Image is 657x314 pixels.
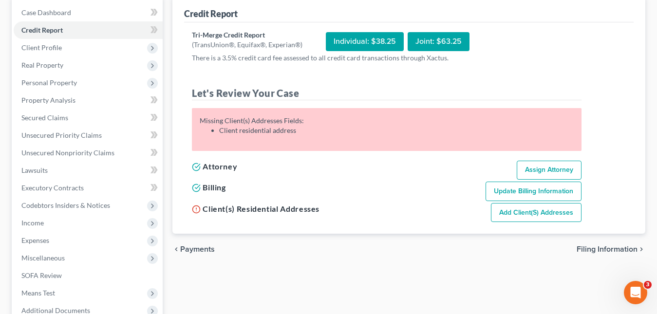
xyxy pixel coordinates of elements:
span: Credit Report [21,26,63,34]
a: Lawsuits [14,162,163,179]
span: Unsecured Priority Claims [21,131,102,139]
a: Update Billing Information [486,182,582,201]
p: There is a 3.5% credit card fee assessed to all credit card transactions through Xactus. [192,53,582,63]
a: Unsecured Priority Claims [14,127,163,144]
span: Personal Property [21,78,77,87]
h5: Client(s) Residential Addresses [192,203,319,215]
span: Unsecured Nonpriority Claims [21,148,114,157]
a: Assign Attorney [517,161,582,180]
span: Filing Information [577,245,638,253]
span: Means Test [21,289,55,297]
i: chevron_right [638,245,645,253]
h5: Billing [192,182,225,193]
div: Credit Report [184,8,238,19]
button: chevron_left Payments [172,245,215,253]
span: Codebtors Insiders & Notices [21,201,110,209]
iframe: Intercom live chat [624,281,647,304]
div: Missing Client(s) Addresses Fields: [200,116,574,135]
a: Credit Report [14,21,163,39]
a: Unsecured Nonpriority Claims [14,144,163,162]
span: Property Analysis [21,96,75,104]
span: 3 [644,281,652,289]
div: Joint: $63.25 [408,32,469,51]
i: chevron_left [172,245,180,253]
span: SOFA Review [21,271,62,279]
span: Case Dashboard [21,8,71,17]
span: Attorney [203,162,237,171]
span: Real Property [21,61,63,69]
button: Filing Information chevron_right [577,245,645,253]
a: Property Analysis [14,92,163,109]
span: Client Profile [21,43,62,52]
div: (TransUnion®, Equifax®, Experian®) [192,40,302,50]
span: Expenses [21,236,49,244]
span: Executory Contracts [21,184,84,192]
div: Individual: $38.25 [326,32,404,51]
span: Payments [180,245,215,253]
a: SOFA Review [14,267,163,284]
a: Add Client(s) Addresses [491,203,582,222]
li: Client residential address [219,126,574,135]
span: Miscellaneous [21,254,65,262]
span: Lawsuits [21,166,48,174]
a: Executory Contracts [14,179,163,197]
span: Income [21,219,44,227]
a: Secured Claims [14,109,163,127]
span: Secured Claims [21,113,68,122]
div: Tri-Merge Credit Report [192,30,302,40]
a: Case Dashboard [14,4,163,21]
h4: Let's Review Your Case [192,86,582,100]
